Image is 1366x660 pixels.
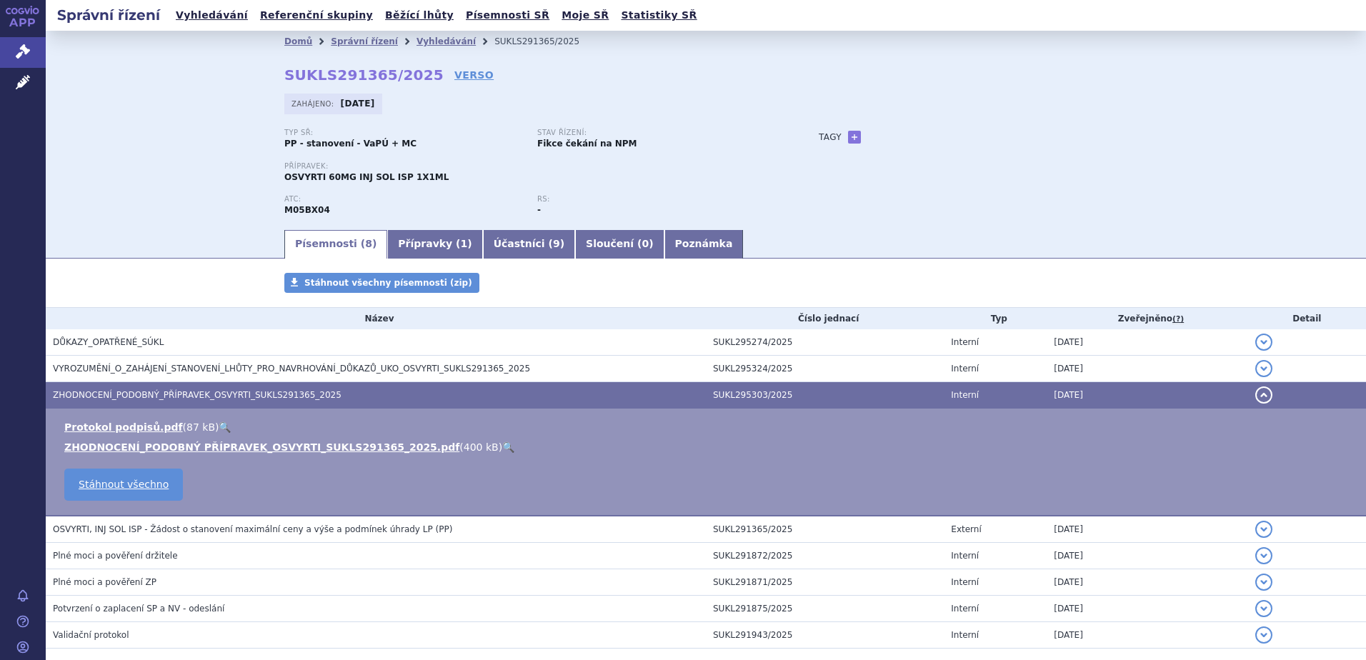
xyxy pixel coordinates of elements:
a: Vyhledávání [171,6,252,25]
a: Domů [284,36,312,46]
span: Interní [951,364,979,374]
a: Moje SŘ [557,6,613,25]
span: Stáhnout všechny písemnosti (zip) [304,278,472,288]
span: Potvrzení o zaplacení SP a NV - odeslání [53,604,224,614]
td: [DATE] [1047,622,1247,649]
a: Statistiky SŘ [617,6,701,25]
p: Přípravek: [284,162,790,171]
strong: SUKLS291365/2025 [284,66,444,84]
td: [DATE] [1047,382,1247,409]
a: + [848,131,861,144]
a: Účastníci (9) [483,230,575,259]
th: Zveřejněno [1047,308,1247,329]
span: Externí [951,524,981,534]
li: ( ) [64,440,1352,454]
td: [DATE] [1047,543,1247,569]
td: [DATE] [1047,516,1247,543]
a: Stáhnout všechno [64,469,183,501]
span: DŮKAZY_OPATŘENÉ_SÚKL [53,337,164,347]
button: detail [1255,334,1272,351]
td: [DATE] [1047,569,1247,596]
p: ATC: [284,195,523,204]
span: Interní [951,630,979,640]
a: Běžící lhůty [381,6,458,25]
span: 1 [461,238,468,249]
span: Plné moci a pověření držitele [53,551,178,561]
li: SUKLS291365/2025 [494,31,598,52]
span: Interní [951,337,979,347]
span: Interní [951,551,979,561]
span: Validační protokol [53,630,129,640]
td: [DATE] [1047,356,1247,382]
a: ZHODNOCENÍ_PODOBNÝ PŘÍPRAVEK_OSVYRTI_SUKLS291365_2025.pdf [64,441,459,453]
span: 400 kB [464,441,499,453]
a: Přípravky (1) [387,230,482,259]
button: detail [1255,360,1272,377]
td: SUKL291871/2025 [706,569,944,596]
button: detail [1255,521,1272,538]
td: SUKL291872/2025 [706,543,944,569]
a: Stáhnout všechny písemnosti (zip) [284,273,479,293]
a: 🔍 [219,421,231,433]
strong: Fikce čekání na NPM [537,139,637,149]
td: SUKL291875/2025 [706,596,944,622]
button: detail [1255,574,1272,591]
span: OSVYRTI, INJ SOL ISP - Žádost o stanovení maximální ceny a výše a podmínek úhrady LP (PP) [53,524,452,534]
td: [DATE] [1047,596,1247,622]
h3: Tagy [819,129,842,146]
a: Písemnosti SŘ [462,6,554,25]
strong: PP - stanovení - VaPÚ + MC [284,139,417,149]
th: Detail [1248,308,1366,329]
a: Písemnosti (8) [284,230,387,259]
td: SUKL295303/2025 [706,382,944,409]
td: SUKL291943/2025 [706,622,944,649]
button: detail [1255,547,1272,564]
td: SUKL291365/2025 [706,516,944,543]
span: Plné moci a pověření ZP [53,577,156,587]
a: Sloučení (0) [575,230,664,259]
p: Typ SŘ: [284,129,523,137]
a: Referenční skupiny [256,6,377,25]
p: Stav řízení: [537,129,776,137]
p: RS: [537,195,776,204]
span: Interní [951,577,979,587]
li: ( ) [64,420,1352,434]
a: 🔍 [502,441,514,453]
strong: - [537,205,541,215]
td: SUKL295274/2025 [706,329,944,356]
td: SUKL295324/2025 [706,356,944,382]
th: Typ [944,308,1047,329]
strong: DENOSUMAB [284,205,330,215]
span: Interní [951,390,979,400]
span: 87 kB [186,421,215,433]
a: VERSO [454,68,494,82]
span: OSVYRTI 60MG INJ SOL ISP 1X1ML [284,172,449,182]
span: Zahájeno: [291,98,336,109]
button: detail [1255,626,1272,644]
span: VYROZUMĚNÍ_O_ZAHÁJENÍ_STANOVENÍ_LHŮTY_PRO_NAVRHOVÁNÍ_DŮKAZŮ_UKO_OSVYRTI_SUKLS291365_2025 [53,364,530,374]
span: 0 [642,238,649,249]
th: Číslo jednací [706,308,944,329]
td: [DATE] [1047,329,1247,356]
span: Interní [951,604,979,614]
a: Poznámka [664,230,744,259]
span: ZHODNOCENÍ_PODOBNÝ_PŘÍPRAVEK_OSVYRTI_SUKLS291365_2025 [53,390,341,400]
a: Vyhledávání [417,36,476,46]
span: 9 [553,238,560,249]
a: Správní řízení [331,36,398,46]
button: detail [1255,600,1272,617]
abbr: (?) [1172,314,1184,324]
th: Název [46,308,706,329]
a: Protokol podpisů.pdf [64,421,183,433]
strong: [DATE] [341,99,375,109]
span: 8 [365,238,372,249]
h2: Správní řízení [46,5,171,25]
button: detail [1255,386,1272,404]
